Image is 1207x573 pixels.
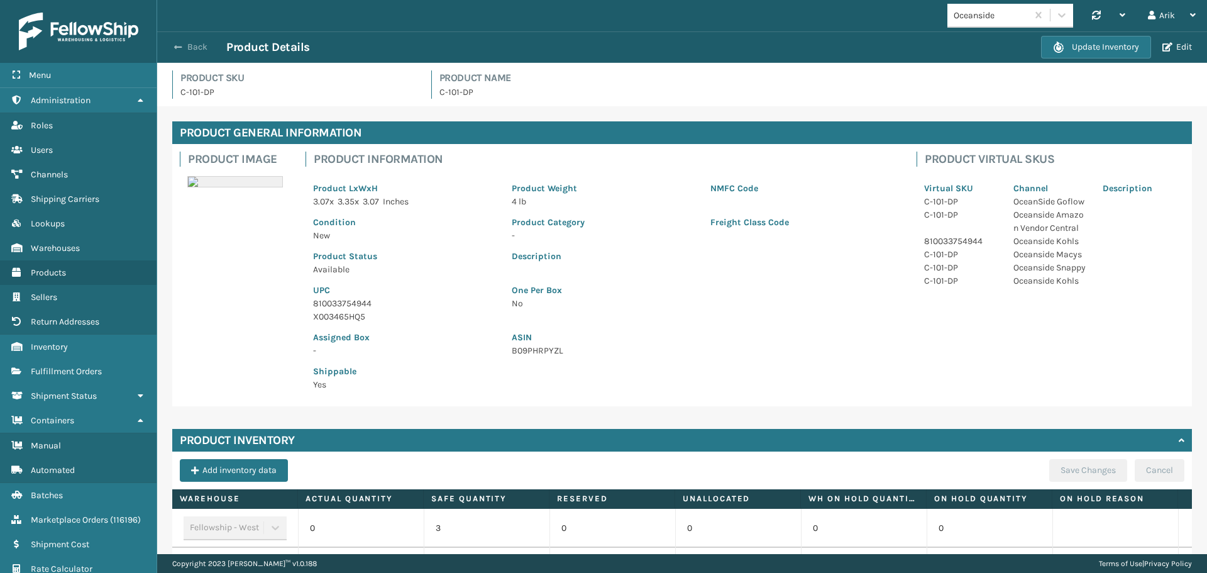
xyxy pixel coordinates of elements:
[1103,182,1177,195] p: Description
[557,493,667,504] label: Reserved
[512,182,695,195] p: Product Weight
[31,440,61,451] span: Manual
[180,86,416,99] p: C-101-DP
[31,415,74,426] span: Containers
[1013,235,1088,248] p: Oceanside Kohls
[924,182,998,195] p: Virtual SKU
[313,263,497,276] p: Available
[298,509,424,548] td: 0
[1013,274,1088,287] p: Oceanside Kohls
[313,182,497,195] p: Product LxWxH
[710,216,894,229] p: Freight Class Code
[383,196,409,207] span: Inches
[924,235,998,248] p: 810033754944
[424,509,549,548] td: 3
[313,196,334,207] span: 3.07 x
[313,216,497,229] p: Condition
[924,195,998,208] p: C-101-DP
[439,86,1193,99] p: C-101-DP
[431,493,541,504] label: Safe Quantity
[954,9,1028,22] div: Oceanside
[226,40,310,55] h3: Product Details
[1013,248,1088,261] p: Oceanside Macys
[1135,459,1184,482] button: Cancel
[925,152,1184,167] h4: Product Virtual SKUs
[168,42,226,53] button: Back
[31,218,65,229] span: Lookups
[1060,493,1170,504] label: On Hold Reason
[1144,559,1192,568] a: Privacy Policy
[512,331,894,344] p: ASIN
[313,250,497,263] p: Product Status
[31,465,75,476] span: Automated
[314,152,901,167] h4: Product Information
[710,182,894,195] p: NMFC Code
[1013,208,1088,235] p: Oceanside Amazon Vendor Central
[31,391,97,401] span: Shipment Status
[31,366,102,377] span: Fulfillment Orders
[180,70,416,86] h4: Product SKU
[31,316,99,327] span: Return Addresses
[1099,559,1142,568] a: Terms of Use
[31,515,108,525] span: Marketplace Orders
[924,261,998,274] p: C-101-DP
[927,509,1052,548] td: 0
[313,365,497,378] p: Shippable
[313,284,497,297] p: UPC
[512,344,894,357] p: B09PHRPYZL
[313,331,497,344] p: Assigned Box
[180,433,295,448] h4: Product Inventory
[19,13,138,50] img: logo
[187,176,283,187] img: 51104088640_40f294f443_o-scaled-700x700.jpg
[29,70,51,81] span: Menu
[313,344,497,357] p: -
[31,194,99,204] span: Shipping Carriers
[924,248,998,261] p: C-101-DP
[313,297,497,310] p: 810033754944
[180,459,288,482] button: Add inventory data
[313,378,497,391] p: Yes
[512,284,894,297] p: One Per Box
[306,493,416,504] label: Actual Quantity
[1013,182,1088,195] p: Channel
[31,539,89,550] span: Shipment Cost
[31,120,53,131] span: Roles
[924,208,998,221] p: C-101-DP
[1099,554,1192,573] div: |
[1013,195,1088,208] p: OceanSide Goflow
[561,522,664,535] p: 0
[1013,261,1088,274] p: Oceanside Snappy
[934,493,1044,504] label: On Hold Quantity
[31,95,91,106] span: Administration
[512,297,894,310] p: No
[338,196,359,207] span: 3.35 x
[1049,459,1127,482] button: Save Changes
[31,292,57,303] span: Sellers
[675,509,801,548] td: 0
[31,145,53,155] span: Users
[512,229,695,242] p: -
[512,216,695,229] p: Product Category
[31,490,63,501] span: Batches
[801,509,927,548] td: 0
[808,493,918,504] label: WH On hold quantity
[31,267,66,278] span: Products
[31,169,68,180] span: Channels
[1159,42,1196,53] button: Edit
[439,70,1193,86] h4: Product Name
[188,152,290,167] h4: Product Image
[172,121,1192,144] h4: Product General Information
[31,342,68,352] span: Inventory
[180,493,290,504] label: Warehouse
[31,243,80,253] span: Warehouses
[363,196,379,207] span: 3.07
[512,196,526,207] span: 4 lb
[924,274,998,287] p: C-101-DP
[172,554,317,573] p: Copyright 2023 [PERSON_NAME]™ v 1.0.188
[683,493,793,504] label: Unallocated
[313,310,497,323] p: X003465HQ5
[1041,36,1151,58] button: Update Inventory
[512,250,894,263] p: Description
[110,515,141,525] span: ( 116196 )
[313,229,497,242] p: New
